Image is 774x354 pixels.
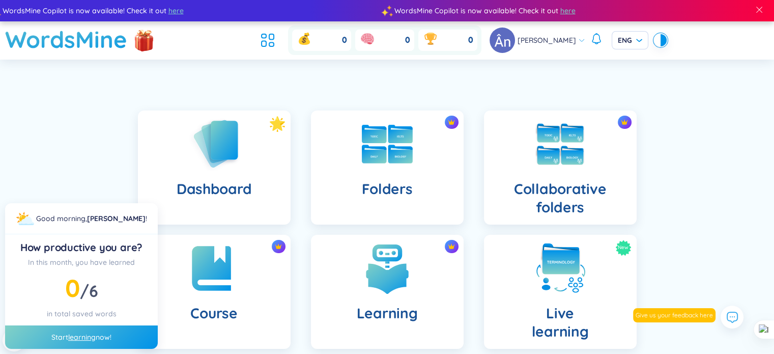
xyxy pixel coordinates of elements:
h4: Live learning [532,304,589,341]
img: crown icon [621,119,628,126]
h4: Learning [357,304,418,322]
a: crown iconLearning [301,235,474,349]
span: 0 [342,35,347,46]
h4: Dashboard [177,180,251,198]
a: avatar [490,28,518,53]
img: crown icon [448,119,455,126]
a: crown iconCollaborative folders [474,111,647,225]
h4: Collaborative folders [492,180,628,216]
img: crown icon [275,243,282,250]
img: avatar [490,28,515,53]
h4: Folders [361,180,412,198]
div: in total saved words [13,308,150,319]
h4: Course [190,304,237,322]
div: ! [36,213,147,224]
div: Start now! [5,325,158,349]
span: here [560,5,576,16]
span: 0 [405,35,410,46]
a: crown iconCourse [128,235,301,349]
a: [PERSON_NAME] [87,214,146,223]
img: crown icon [448,243,455,250]
div: How productive you are? [13,240,150,255]
span: 0 [65,273,80,303]
div: In this month, you have learned [13,257,150,268]
span: / [80,281,98,301]
a: crown iconFolders [301,111,474,225]
a: learning [68,333,96,342]
span: here [168,5,184,16]
a: WordsMine [5,21,127,58]
span: New [618,240,628,256]
span: ENG [618,35,642,45]
span: 0 [468,35,473,46]
span: [PERSON_NAME] [518,35,576,46]
span: 6 [89,281,98,301]
a: Dashboard [128,111,301,225]
a: NewLivelearning [474,235,647,349]
span: Good morning , [36,214,87,223]
img: flashSalesIcon.a7f4f837.png [134,24,154,55]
